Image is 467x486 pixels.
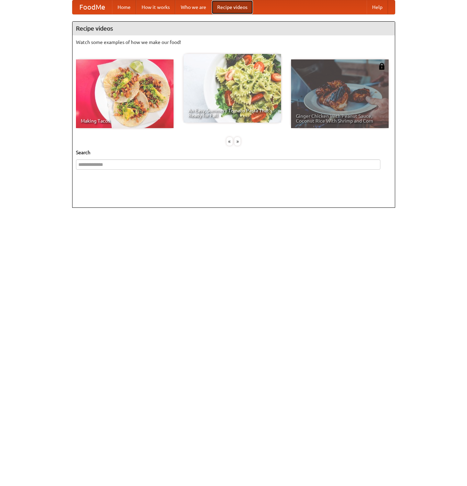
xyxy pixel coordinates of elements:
a: An Easy, Summery Tomato Pasta That's Ready for Fall [184,54,281,123]
a: Recipe videos [212,0,253,14]
img: 483408.png [378,63,385,70]
a: Making Tacos [76,59,174,128]
a: FoodMe [73,0,112,14]
div: » [234,137,241,146]
span: Making Tacos [81,118,169,123]
a: Home [112,0,136,14]
a: Who we are [175,0,212,14]
h4: Recipe videos [73,22,395,35]
a: Help [367,0,388,14]
h5: Search [76,149,391,156]
span: An Easy, Summery Tomato Pasta That's Ready for Fall [188,108,276,118]
p: Watch some examples of how we make our food! [76,39,391,46]
div: « [226,137,233,146]
a: How it works [136,0,175,14]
